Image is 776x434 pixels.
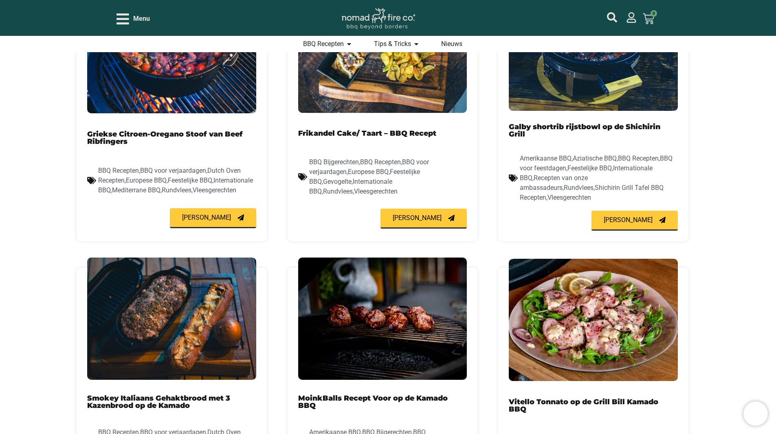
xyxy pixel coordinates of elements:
a: Tips & Tricks [374,39,411,49]
span: Menu [133,14,150,24]
a: Mediterrane BBQ [112,186,160,194]
span: [PERSON_NAME] [393,215,442,221]
a: BBQ Recepten [303,39,344,49]
img: moinkballs bbq recept (15 of 17) [298,258,467,380]
span: , , , , , , , , [98,167,253,194]
a: Rundvlees [323,187,353,195]
a: mijn account [626,12,637,23]
img: Recept Italiaans Gehaktbrood Kamado BBQ-15 [87,258,256,380]
a: Vleesgerechten [547,194,591,201]
a: 0 [633,8,664,29]
a: Nieuws [441,39,462,49]
a: Amerikaanse BBQ [520,154,572,162]
a: Vleesgerechten [193,186,236,194]
a: Feestelijke BBQ [309,168,420,185]
a: Rundvlees [162,186,191,194]
a: Aziatische BBQ [573,154,617,162]
a: Galby shortrib rijstbowl op de Shichirin Grill [509,122,660,138]
a: mijn account [607,12,617,22]
span: [PERSON_NAME] [604,217,653,223]
a: Feestelijke BBQ [168,176,212,184]
a: Vitello Tonnato op de Grill Bill Kamado BBQ [509,397,658,413]
iframe: Brevo live chat [743,401,768,426]
a: Smokey Italiaans Gehaktbrood met 3 Kazenbrood op de Kamado [87,394,230,410]
a: MoinkBalls Recept Voor op de Kamado BBQ [298,394,448,410]
a: Internationale BBQ [309,178,392,195]
a: Europese BBQ [348,168,389,176]
a: BBQ Recepten [618,154,659,162]
a: BBQ Recepten [98,167,139,174]
span: [PERSON_NAME] [182,214,231,221]
a: BBQ voor verjaardagen [309,158,429,176]
a: BBQ voor verjaardagen [140,167,206,174]
a: [PERSON_NAME] [380,209,467,229]
a: BBQ Bijgerechten [309,158,359,166]
a: Europese BBQ [126,176,167,184]
a: BBQ Recepten [360,158,401,166]
a: Recepten van onze ambassadeurs [520,174,588,192]
a: [PERSON_NAME] [591,211,678,231]
a: Frikandel Cake/ Taart – BBQ Recept [298,129,436,137]
a: Feestelijke BBQ [567,164,612,172]
a: Gevogelte [323,178,352,185]
a: [PERSON_NAME] [170,208,256,228]
a: Griekse Citroen-Oregano Stoof van Beef Ribfingers [87,130,243,145]
span: 0 [651,10,657,17]
img: Nomad Logo [342,8,415,30]
a: Vleesgerechten [354,187,398,195]
span: , , , , , , , , [309,158,429,195]
div: Open/Close Menu [117,12,150,26]
a: Rundvlees [564,184,594,192]
span: , , , , , , , , , [520,154,673,201]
